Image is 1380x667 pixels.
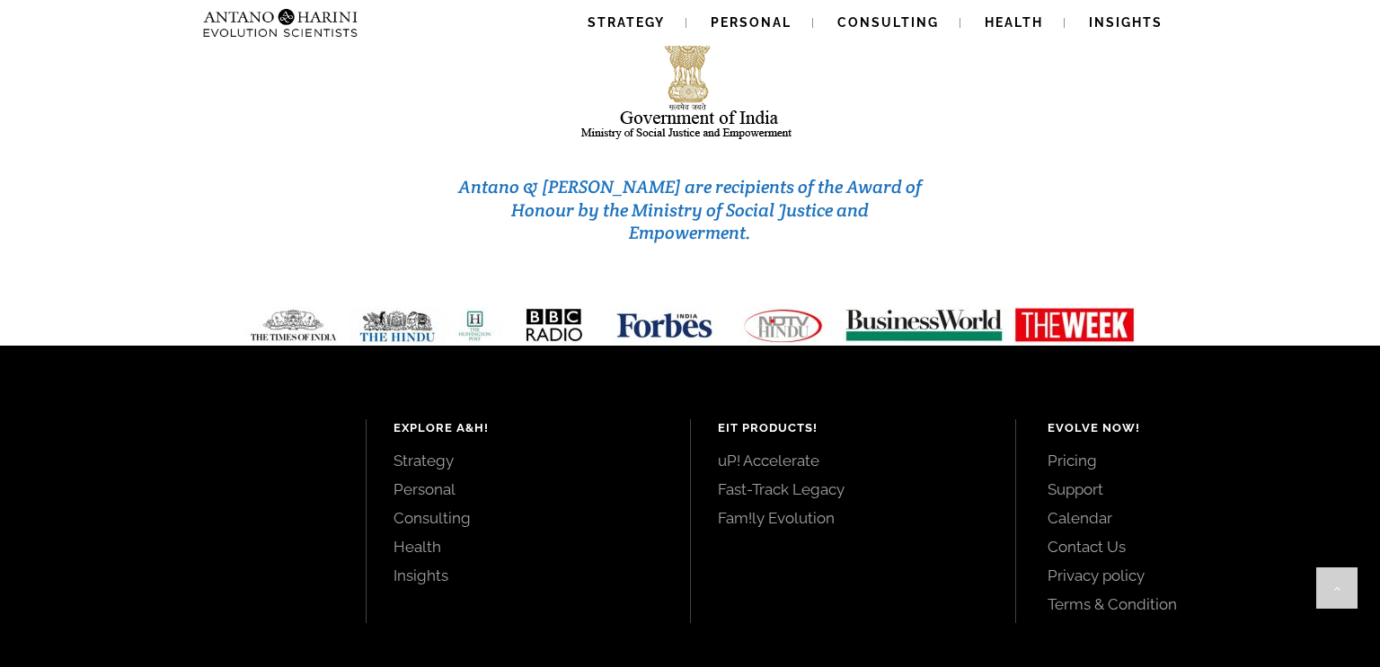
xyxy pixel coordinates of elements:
[1048,419,1340,437] h4: Evolve Now!
[394,451,664,470] a: Strategy
[711,15,792,30] span: Personal
[1048,451,1340,470] a: Pricing
[1048,508,1340,528] a: Calendar
[1048,594,1340,614] a: Terms & Condition
[1048,537,1340,557] a: Contact Us
[1089,15,1163,30] span: Insights
[1048,566,1340,585] a: Privacy policy
[837,15,939,30] span: Consulting
[394,479,664,499] a: Personal
[718,479,988,499] a: Fast-Track Legacy
[718,419,988,437] h4: EIT Products!
[579,28,801,144] img: india-logo1
[718,451,988,470] a: uP! Accelerate
[718,508,988,528] a: Fam!ly Evolution
[1048,479,1340,499] a: Support
[985,15,1043,30] span: Health
[394,566,664,585] a: Insights
[394,508,664,528] a: Consulting
[453,176,927,245] h3: Antano & [PERSON_NAME] are recipients of the Award of Honour by the Ministry of Social Justice an...
[230,307,1150,344] img: Media-Strip
[394,537,664,557] a: Health
[394,419,664,437] h4: Explore A&H!
[588,15,665,30] span: Strategy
